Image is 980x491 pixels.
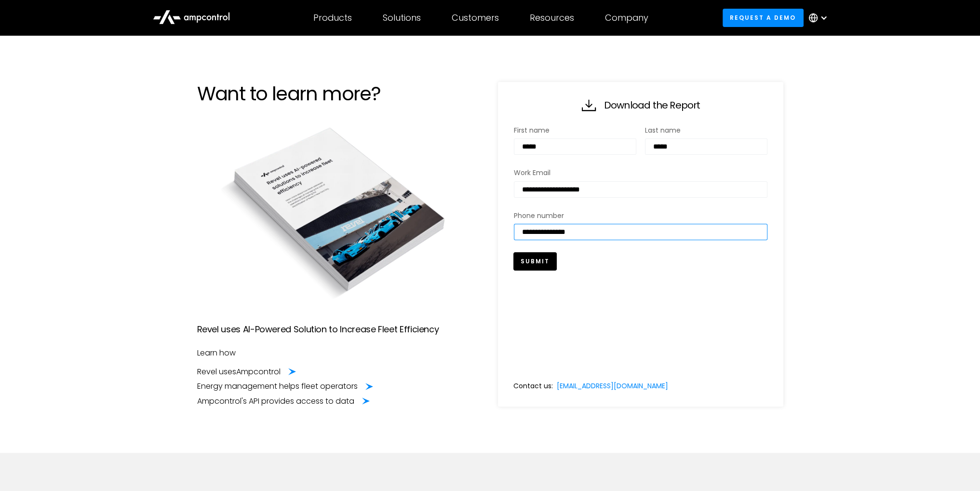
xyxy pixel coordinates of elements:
[197,396,354,407] div: 's API provides access to data
[197,396,242,407] span: Ampcontrol
[197,348,483,358] div: Learn how
[197,82,483,105] h1: Want to learn more?
[452,13,499,23] div: Customers
[604,99,700,111] h2: Download the Report
[197,381,358,392] div: Energy management helps fleet operators
[514,125,636,136] label: First name
[723,9,804,27] a: Request a demo
[513,381,553,391] div: Contact us:
[605,13,648,23] div: Company
[313,13,352,23] div: Products
[557,381,668,391] a: [EMAIL_ADDRESS][DOMAIN_NAME]
[530,13,574,23] div: Resources
[645,125,767,136] label: Last name
[383,13,421,23] div: Solutions
[514,167,767,178] label: Work Email
[236,366,281,377] span: Ampcontrol
[197,323,483,337] p: Revel uses AI-Powered Solution to Increase Fleet Efficiency
[197,117,483,307] img: Image of a book titled "Data-Driven Fleets: Exploring Telematics in EV Charging"
[197,367,281,377] div: Revel uses
[514,210,767,221] label: Phone number
[513,252,557,270] button: Submit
